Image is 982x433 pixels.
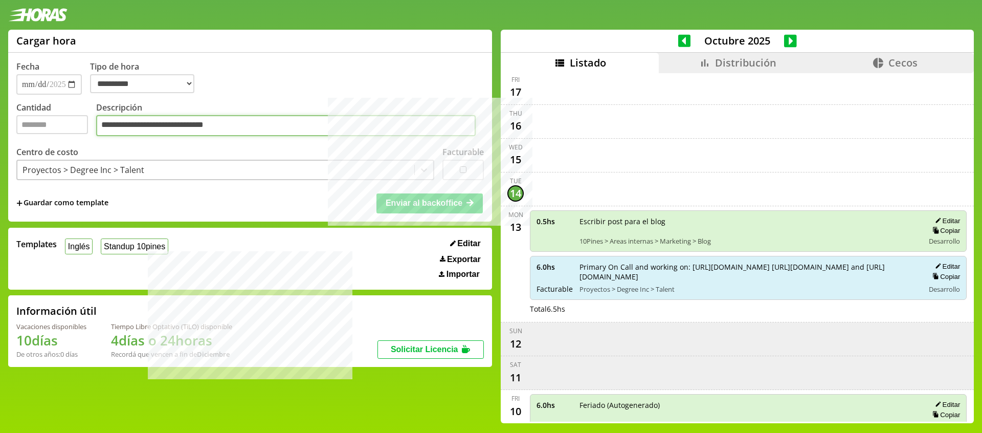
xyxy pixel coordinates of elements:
[16,304,97,318] h2: Información útil
[510,360,521,369] div: Sat
[507,335,524,352] div: 12
[16,331,86,350] h1: 10 días
[537,400,572,410] span: 6.0 hs
[197,350,230,359] b: Diciembre
[932,216,960,225] button: Editar
[507,403,524,419] div: 10
[932,262,960,271] button: Editar
[537,284,572,294] span: Facturable
[929,410,960,419] button: Copiar
[111,350,232,359] div: Recordá que vencen a fin de
[932,400,960,409] button: Editar
[579,421,906,430] span: 10Pines > Licencias personales > Feriado
[530,304,967,314] div: Total 6.5 hs
[508,210,523,219] div: Mon
[579,285,917,294] span: Proyectos > Degree Inc > Talent
[65,239,93,254] button: Inglés
[507,118,524,134] div: 16
[447,255,481,264] span: Exportar
[507,219,524,235] div: 13
[507,151,524,168] div: 15
[376,193,483,213] button: Enviar al backoffice
[507,185,524,202] div: 14
[509,327,522,335] div: Sun
[507,84,524,100] div: 17
[16,102,96,139] label: Cantidad
[579,216,917,226] span: Escribir post para el blog
[447,270,480,279] span: Importar
[8,8,68,21] img: logotipo
[16,34,76,48] h1: Cargar hora
[16,322,86,331] div: Vacaciones disponibles
[509,109,522,118] div: Thu
[101,239,168,254] button: Standup 10pines
[386,199,462,207] span: Enviar al backoffice
[511,75,520,84] div: Fri
[90,61,203,95] label: Tipo de hora
[929,285,960,294] span: Desarrollo
[16,239,57,250] span: Templates
[537,262,572,272] span: 6.0 hs
[715,56,776,70] span: Distribución
[507,369,524,385] div: 11
[510,177,522,185] div: Tue
[111,331,232,350] h1: 4 días o 24 horas
[929,272,960,281] button: Copiar
[511,394,520,403] div: Fri
[447,239,484,249] button: Editar
[90,74,194,93] select: Tipo de hora
[442,146,484,158] label: Facturable
[111,322,232,331] div: Tiempo Libre Optativo (TiLO) disponible
[16,61,39,72] label: Fecha
[457,239,480,248] span: Editar
[579,236,917,246] span: 10Pines > Areas internas > Marketing > Blog
[690,34,784,48] span: Octubre 2025
[579,262,917,282] span: Primary On Call and working on: [URL][DOMAIN_NAME] [URL][DOMAIN_NAME] and [URL][DOMAIN_NAME]
[509,143,523,151] div: Wed
[377,340,484,359] button: Solicitar Licencia
[437,254,484,265] button: Exportar
[391,345,458,354] span: Solicitar Licencia
[16,146,78,158] label: Centro de costo
[913,421,960,430] span: Tareas internas
[16,115,88,134] input: Cantidad
[16,198,23,209] span: +
[16,198,108,209] span: +Guardar como template
[570,56,606,70] span: Listado
[537,216,572,226] span: 0.5 hs
[96,115,476,137] textarea: Descripción
[16,350,86,359] div: De otros años: 0 días
[96,102,484,139] label: Descripción
[23,164,144,176] div: Proyectos > Degree Inc > Talent
[888,56,918,70] span: Cecos
[579,400,906,410] span: Feriado (Autogenerado)
[929,236,960,246] span: Desarrollo
[501,73,974,422] div: scrollable content
[929,226,960,235] button: Copiar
